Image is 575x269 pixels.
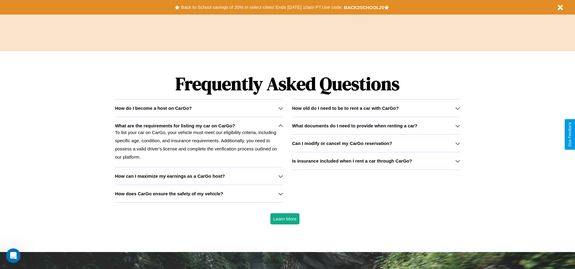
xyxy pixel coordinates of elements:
[6,248,21,263] iframe: Intercom live chat
[115,191,223,196] h3: How does CarGo ensure the safety of my vehicle?
[270,213,300,224] button: Learn More
[292,158,412,163] h3: Is insurance included when I rent a car through CarGo?
[292,106,399,111] h3: How old do I need to be to rent a car with CarGo?
[115,68,460,99] h1: Frequently Asked Questions
[568,122,572,147] div: Give Feedback
[292,141,392,146] h3: Can I modify or cancel my CarGo reservation?
[115,128,283,161] p: To list your car on CarGo, your vehicle must meet our eligibility criteria, including specific ag...
[344,5,384,10] b: BACK2SCHOOL20
[179,3,344,12] button: Back to School savings of 20% in select cities! Ends [DATE] 10am PT.Use code:
[115,173,225,179] h3: How can I maximize my earnings as a CarGo host?
[292,123,417,128] h3: What documents do I need to provide when renting a car?
[115,106,192,111] h3: How do I become a host on CarGo?
[115,123,235,128] h3: What are the requirements for listing my car on CarGo?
